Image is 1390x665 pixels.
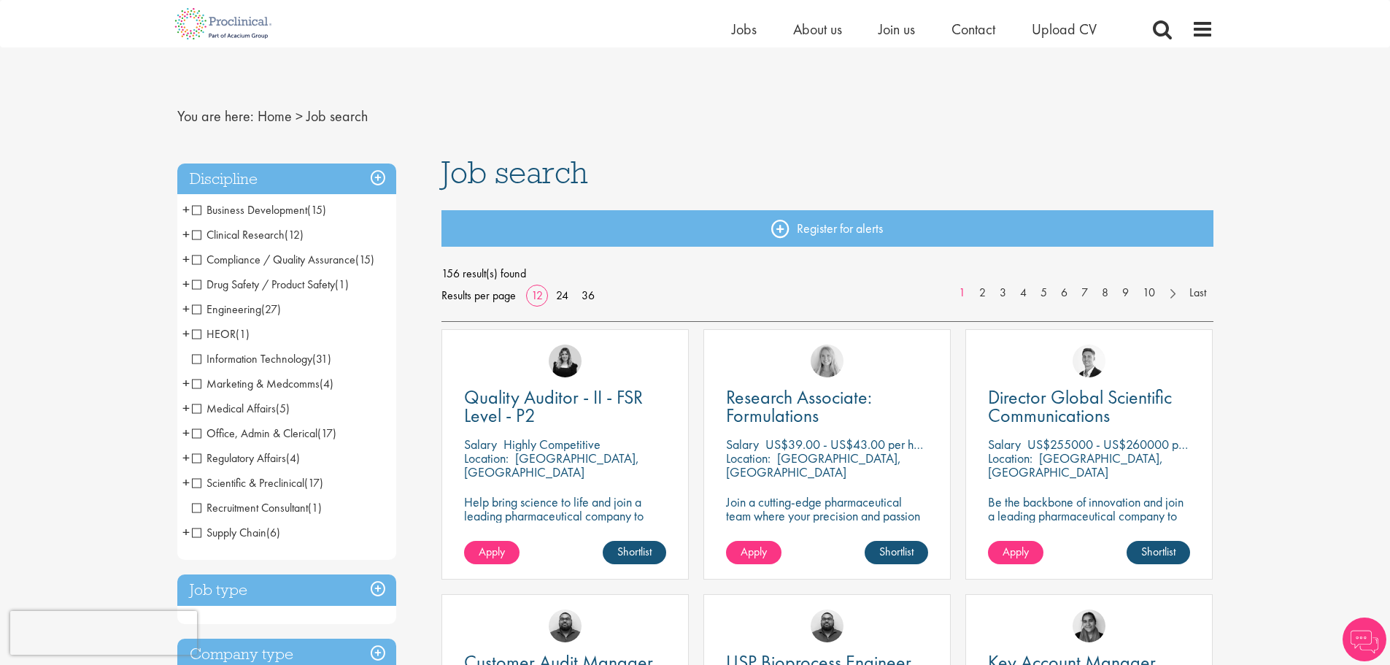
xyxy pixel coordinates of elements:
[1027,436,1224,453] p: US$255000 - US$260000 per annum
[192,277,349,292] span: Drug Safety / Product Safety
[988,541,1043,564] a: Apply
[307,202,326,218] span: (15)
[549,345,582,377] img: Molly Colclough
[726,450,771,466] span: Location:
[258,107,292,126] a: breadcrumb link
[479,544,505,559] span: Apply
[192,525,266,540] span: Supply Chain
[192,450,286,466] span: Regulatory Affairs
[286,450,300,466] span: (4)
[726,385,872,428] span: Research Associate: Formulations
[1127,541,1190,564] a: Shortlist
[1073,345,1105,377] img: George Watson
[192,252,374,267] span: Compliance / Quality Assurance
[192,301,261,317] span: Engineering
[312,351,331,366] span: (31)
[192,351,331,366] span: Information Technology
[992,285,1013,301] a: 3
[182,323,190,345] span: +
[441,153,588,192] span: Job search
[464,385,643,428] span: Quality Auditor - II - FSR Level - P2
[308,500,322,515] span: (1)
[1003,544,1029,559] span: Apply
[192,252,355,267] span: Compliance / Quality Assurance
[526,288,548,303] a: 12
[464,450,639,480] p: [GEOGRAPHIC_DATA], [GEOGRAPHIC_DATA]
[320,376,333,391] span: (4)
[1182,285,1213,301] a: Last
[988,436,1021,453] span: Salary
[793,20,842,39] span: About us
[865,541,928,564] a: Shortlist
[551,288,574,303] a: 24
[317,426,336,441] span: (17)
[1033,285,1054,301] a: 5
[1115,285,1136,301] a: 9
[441,285,516,307] span: Results per page
[726,450,901,480] p: [GEOGRAPHIC_DATA], [GEOGRAPHIC_DATA]
[951,20,995,39] span: Contact
[192,326,250,342] span: HEOR
[988,385,1172,428] span: Director Global Scientific Communications
[464,436,497,453] span: Salary
[1073,610,1105,642] img: Anjali Parbhu
[192,376,333,391] span: Marketing & Medcomms
[726,436,759,453] span: Salary
[182,248,190,270] span: +
[177,164,396,195] h3: Discipline
[576,288,600,303] a: 36
[726,388,928,425] a: Research Associate: Formulations
[1343,618,1386,661] img: Chatbot
[1135,285,1162,301] a: 10
[192,202,326,218] span: Business Development
[236,326,250,342] span: (1)
[182,397,190,419] span: +
[441,210,1213,247] a: Register for alerts
[182,521,190,543] span: +
[192,525,280,540] span: Supply Chain
[355,252,374,267] span: (15)
[972,285,993,301] a: 2
[276,401,290,416] span: (5)
[182,223,190,245] span: +
[261,301,281,317] span: (27)
[549,610,582,642] a: Ashley Bennett
[988,495,1190,564] p: Be the backbone of innovation and join a leading pharmaceutical company to help keep life-changin...
[1074,285,1095,301] a: 7
[192,401,290,416] span: Medical Affairs
[182,298,190,320] span: +
[304,475,323,491] span: (17)
[296,107,303,126] span: >
[192,227,285,242] span: Clinical Research
[192,326,236,342] span: HEOR
[192,277,335,292] span: Drug Safety / Product Safety
[988,450,1032,466] span: Location:
[603,541,666,564] a: Shortlist
[732,20,757,39] a: Jobs
[988,450,1163,480] p: [GEOGRAPHIC_DATA], [GEOGRAPHIC_DATA]
[741,544,767,559] span: Apply
[192,475,323,491] span: Scientific & Preclinical
[726,541,781,564] a: Apply
[192,500,308,515] span: Recruitment Consultant
[951,285,973,301] a: 1
[192,401,276,416] span: Medical Affairs
[192,351,312,366] span: Information Technology
[182,422,190,444] span: +
[285,227,304,242] span: (12)
[182,199,190,220] span: +
[1013,285,1034,301] a: 4
[879,20,915,39] span: Join us
[1094,285,1116,301] a: 8
[503,436,601,453] p: Highly Competitive
[1032,20,1097,39] a: Upload CV
[182,447,190,469] span: +
[192,426,317,441] span: Office, Admin & Clerical
[192,500,322,515] span: Recruitment Consultant
[177,574,396,606] h3: Job type
[192,450,300,466] span: Regulatory Affairs
[1054,285,1075,301] a: 6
